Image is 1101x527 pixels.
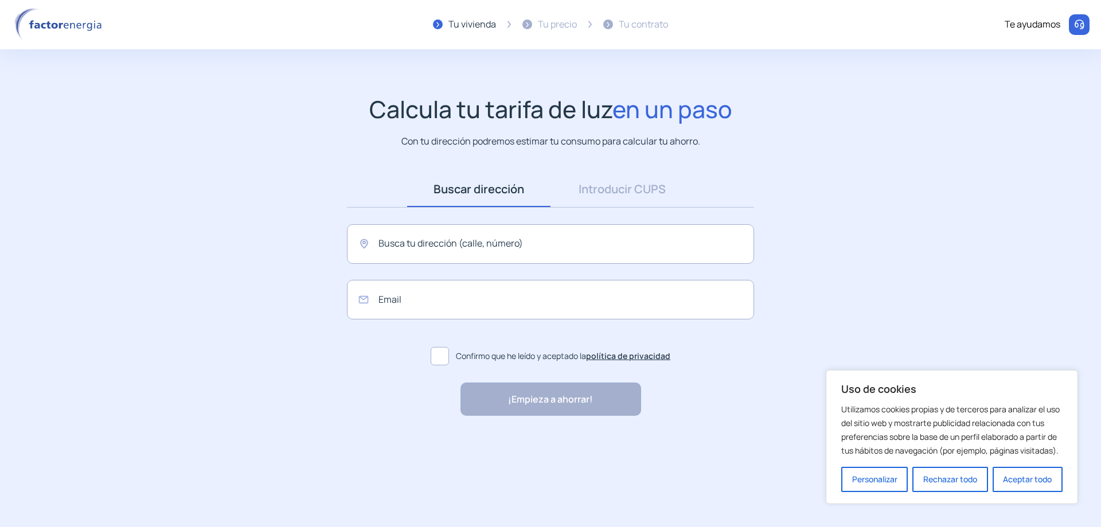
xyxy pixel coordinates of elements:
[448,17,496,32] div: Tu vivienda
[401,134,700,149] p: Con tu dirección podremos estimar tu consumo para calcular tu ahorro.
[586,350,670,361] a: política de privacidad
[407,171,550,207] a: Buscar dirección
[11,8,109,41] img: logo factor
[912,467,987,492] button: Rechazar todo
[841,382,1063,396] p: Uso de cookies
[841,403,1063,458] p: Utilizamos cookies propias y de terceros para analizar el uso del sitio web y mostrarte publicida...
[369,95,732,123] h1: Calcula tu tarifa de luz
[550,171,694,207] a: Introducir CUPS
[538,17,577,32] div: Tu precio
[1073,19,1085,30] img: llamar
[612,93,732,125] span: en un paso
[1005,17,1060,32] div: Te ayudamos
[456,350,670,362] span: Confirmo que he leído y aceptado la
[619,17,668,32] div: Tu contrato
[826,370,1078,504] div: Uso de cookies
[841,467,908,492] button: Personalizar
[993,467,1063,492] button: Aceptar todo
